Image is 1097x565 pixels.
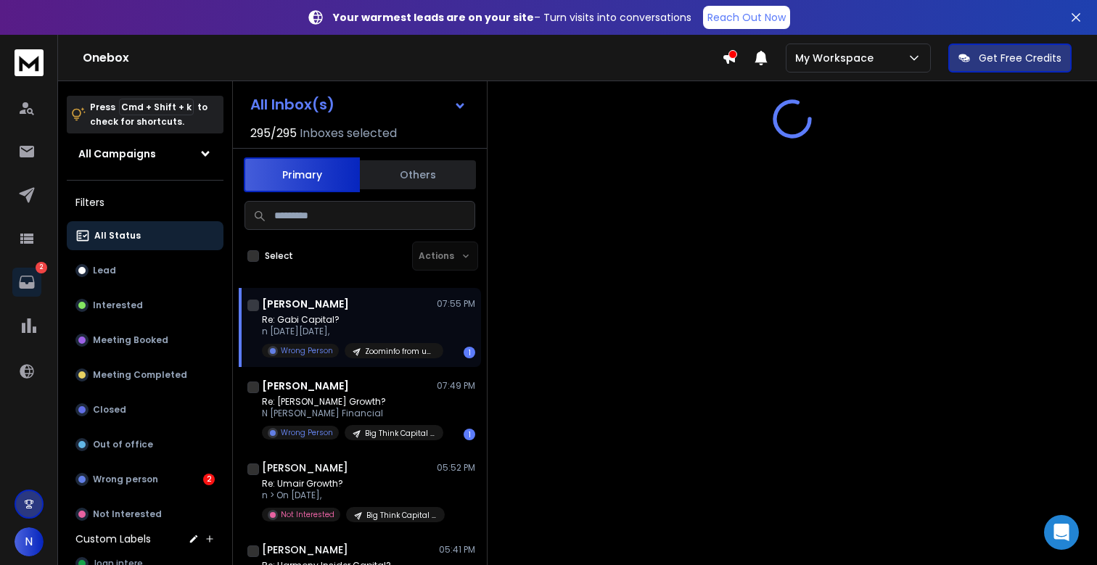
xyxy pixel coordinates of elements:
h1: Onebox [83,49,722,67]
h1: [PERSON_NAME] [262,297,349,311]
p: Not Interested [281,509,334,520]
h1: [PERSON_NAME] [262,543,348,557]
div: 2 [203,474,215,485]
p: Meeting Booked [93,334,168,346]
p: Press to check for shortcuts. [90,100,208,129]
p: Re: [PERSON_NAME] Growth? [262,396,436,408]
label: Select [265,250,293,262]
div: 1 [464,347,475,358]
a: Reach Out Now [703,6,790,29]
p: Not Interested [93,508,162,520]
p: 2 [36,262,47,273]
button: All Status [67,221,223,250]
p: Out of office [93,439,153,450]
p: Wrong Person [281,345,333,356]
h3: Custom Labels [75,532,151,546]
button: All Inbox(s) [239,90,478,119]
p: Lead [93,265,116,276]
p: All Status [94,230,141,242]
p: 07:55 PM [437,298,475,310]
button: Not Interested [67,500,223,529]
p: Big Think Capital - LOC [366,510,436,521]
p: 05:52 PM [437,462,475,474]
a: 2 [12,268,41,297]
button: All Campaigns [67,139,223,168]
button: Out of office [67,430,223,459]
h3: Inboxes selected [300,125,397,142]
img: logo [15,49,44,76]
button: Meeting Completed [67,360,223,389]
p: Zoominfo from upwork guy maybe its a scam who knows [365,346,435,357]
p: n [DATE][DATE], [262,326,436,337]
p: Interested [93,300,143,311]
p: Reach Out Now [707,10,786,25]
button: N [15,527,44,556]
p: 05:41 PM [439,544,475,556]
h1: All Inbox(s) [250,97,334,112]
h3: Filters [67,192,223,213]
h1: [PERSON_NAME] [262,461,348,475]
button: Lead [67,256,223,285]
p: – Turn visits into conversations [333,10,691,25]
p: Re: Umair Growth? [262,478,436,490]
p: Big Think Capital - LOC [365,428,435,439]
p: 07:49 PM [437,380,475,392]
h1: [PERSON_NAME] [262,379,349,393]
div: Open Intercom Messenger [1044,515,1079,550]
button: Primary [244,157,360,192]
button: Others [360,159,476,191]
button: Meeting Booked [67,326,223,355]
p: My Workspace [795,51,879,65]
p: Closed [93,404,126,416]
p: Wrong person [93,474,158,485]
span: 295 / 295 [250,125,297,142]
button: Wrong person2 [67,465,223,494]
button: Get Free Credits [948,44,1072,73]
p: Meeting Completed [93,369,187,381]
div: 1 [464,429,475,440]
button: Closed [67,395,223,424]
p: Get Free Credits [979,51,1061,65]
h1: All Campaigns [78,147,156,161]
button: Interested [67,291,223,320]
strong: Your warmest leads are on your site [333,10,534,25]
p: n > On [DATE], [262,490,436,501]
p: N [PERSON_NAME] Financial [262,408,436,419]
span: Cmd + Shift + k [119,99,194,115]
p: Re: Gabi Capital? [262,314,436,326]
p: Wrong Person [281,427,333,438]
